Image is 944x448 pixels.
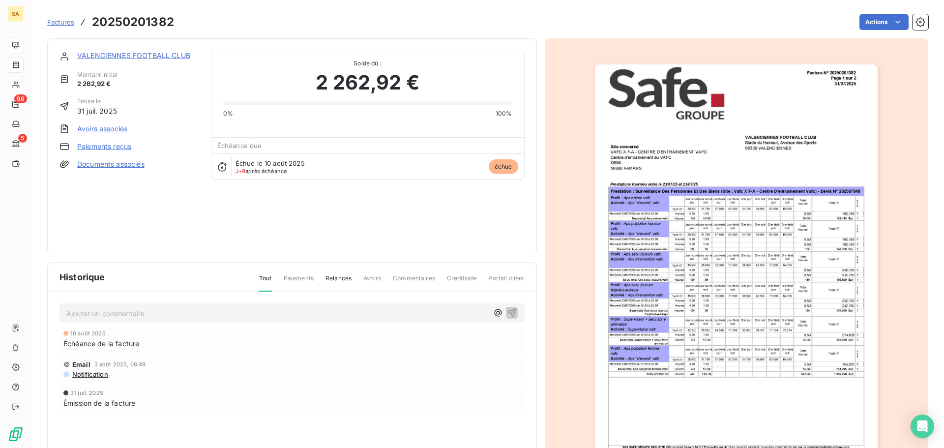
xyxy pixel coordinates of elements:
span: après échéance [236,168,287,174]
span: J+9 [236,168,245,175]
span: 5 [18,134,27,143]
span: échue [489,159,518,174]
span: 100% [496,109,512,118]
span: 3 août 2025, 08:49 [94,361,146,367]
span: Avoirs [363,274,381,291]
span: Émission de la facture [63,398,135,408]
span: Échéance de la facture [63,338,139,349]
div: Open Intercom Messenger [911,415,934,438]
span: Solde dû : [223,59,512,68]
span: Tout [259,274,272,292]
h3: 20250201382 [92,13,174,31]
a: Factures [47,17,74,27]
span: 2 262,92 € [316,68,419,97]
img: Logo LeanPay [8,426,24,442]
span: 31 juil. 2025 [77,106,117,116]
span: 10 août 2025 [70,330,106,336]
a: VALENCIENNES FOOTBALL CLUB [77,51,190,60]
a: 5 [8,136,23,151]
span: 2 262,92 € [77,79,118,89]
button: Actions [859,14,909,30]
span: 31 juil. 2025 [70,390,103,396]
span: Échue le 10 août 2025 [236,159,305,167]
span: Creditsafe [447,274,477,291]
span: Email [72,360,90,368]
span: Commentaires [393,274,435,291]
span: Relances [325,274,352,291]
a: Avoirs associés [77,124,127,134]
span: 0% [223,109,233,118]
a: Paiements reçus [77,142,131,151]
span: Émise le [77,97,117,106]
span: Factures [47,18,74,26]
span: Notification [71,370,108,378]
span: Montant initial [77,70,118,79]
a: 96 [8,96,23,112]
span: Historique [59,270,105,284]
span: Échéance due [217,142,262,149]
span: 96 [14,94,27,103]
a: Documents associés [77,159,145,169]
span: Paiements [284,274,314,291]
span: Portail client [488,274,524,291]
div: SA [8,6,24,22]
